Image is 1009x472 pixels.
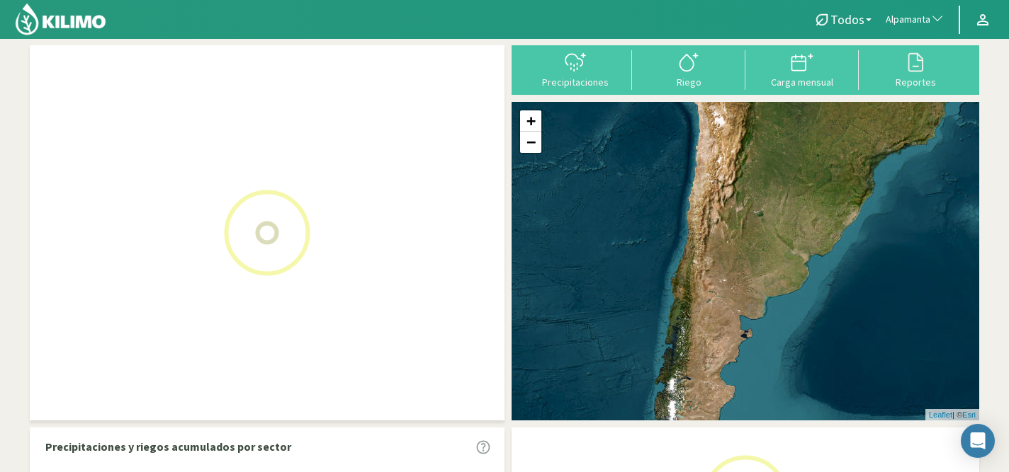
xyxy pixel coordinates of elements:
p: Precipitaciones y riegos acumulados por sector [45,438,291,455]
span: Alpamanta [886,13,930,27]
span: Todos [830,12,864,27]
a: Esri [962,410,976,419]
button: Carga mensual [745,50,859,88]
img: Loading... [196,162,338,304]
div: Riego [636,77,741,87]
a: Zoom out [520,132,541,153]
div: Precipitaciones [523,77,628,87]
div: | © [925,409,979,421]
div: Open Intercom Messenger [961,424,995,458]
button: Riego [632,50,745,88]
button: Precipitaciones [519,50,632,88]
button: Reportes [859,50,972,88]
img: Kilimo [14,2,107,36]
div: Reportes [863,77,968,87]
button: Alpamanta [879,4,952,35]
div: Carga mensual [750,77,855,87]
a: Leaflet [929,410,952,419]
a: Zoom in [520,110,541,132]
